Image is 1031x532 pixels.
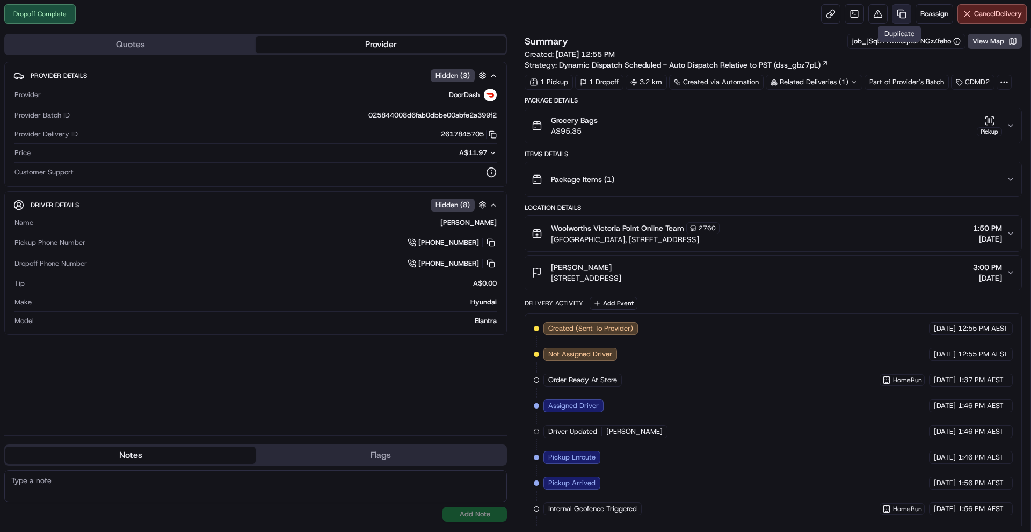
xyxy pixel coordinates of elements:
[525,108,1021,143] button: Grocery BagsA$95.35Pickup
[402,148,497,158] button: A$11.97
[5,447,256,464] button: Notes
[548,453,596,462] span: Pickup Enroute
[36,297,497,307] div: Hyundai
[556,49,615,59] span: [DATE] 12:55 PM
[548,375,617,385] span: Order Ready At Store
[14,297,32,307] span: Make
[14,129,78,139] span: Provider Delivery ID
[484,89,497,101] img: doordash_logo_v2.png
[669,75,764,90] a: Created via Automation
[525,96,1022,105] div: Package Details
[14,111,70,120] span: Provider Batch ID
[977,115,1002,136] button: Pickup
[525,216,1021,251] button: Woolworths Victoria Point Online Team2760[GEOGRAPHIC_DATA], [STREET_ADDRESS]1:50 PM[DATE]
[14,218,33,228] span: Name
[590,297,637,310] button: Add Event
[551,262,612,273] span: [PERSON_NAME]
[893,376,922,384] span: HomeRun
[408,237,497,249] a: [PHONE_NUMBER]
[973,234,1002,244] span: [DATE]
[551,223,684,234] span: Woolworths Victoria Point Online Team
[958,324,1008,333] span: 12:55 PM AEST
[934,453,956,462] span: [DATE]
[766,75,862,90] div: Related Deliveries (1)
[14,90,41,100] span: Provider
[958,504,1004,514] span: 1:56 PM AEST
[934,324,956,333] span: [DATE]
[525,299,583,308] div: Delivery Activity
[431,69,489,82] button: Hidden (3)
[548,324,633,333] span: Created (Sent To Provider)
[559,60,821,70] span: Dynamic Dispatch Scheduled - Auto Dispatch Relative to PST (dss_gbz7pL)
[14,259,87,268] span: Dropoff Phone Number
[431,198,489,212] button: Hidden (8)
[418,238,479,247] span: [PHONE_NUMBER]
[882,505,922,513] button: HomeRun
[38,218,497,228] div: [PERSON_NAME]
[14,167,74,177] span: Customer Support
[548,401,599,411] span: Assigned Driver
[973,273,1002,283] span: [DATE]
[31,71,87,80] span: Provider Details
[920,9,948,19] span: Reassign
[934,504,956,514] span: [DATE]
[525,203,1022,212] div: Location Details
[958,349,1008,359] span: 12:55 PM AEST
[606,427,663,436] span: [PERSON_NAME]
[551,273,621,283] span: [STREET_ADDRESS]
[934,375,956,385] span: [DATE]
[14,148,31,158] span: Price
[441,129,497,139] button: 2617845705
[934,401,956,411] span: [DATE]
[548,349,612,359] span: Not Assigned Driver
[525,256,1021,290] button: [PERSON_NAME][STREET_ADDRESS]3:00 PM[DATE]
[934,478,956,488] span: [DATE]
[14,279,25,288] span: Tip
[699,224,716,232] span: 2760
[551,126,598,136] span: A$95.35
[368,111,497,120] span: 025844008d6fab0dbbe00abfe2a399f2
[934,427,956,436] span: [DATE]
[551,234,720,245] span: [GEOGRAPHIC_DATA], [STREET_ADDRESS]
[256,447,506,464] button: Flags
[974,9,1022,19] span: Cancel Delivery
[958,427,1004,436] span: 1:46 PM AEST
[916,4,953,24] button: Reassign
[977,127,1002,136] div: Pickup
[559,60,829,70] a: Dynamic Dispatch Scheduled - Auto Dispatch Relative to PST (dss_gbz7pL)
[958,453,1004,462] span: 1:46 PM AEST
[29,279,497,288] div: A$0.00
[256,36,506,53] button: Provider
[14,238,85,247] span: Pickup Phone Number
[38,316,497,326] div: Elantra
[551,174,614,185] span: Package Items ( 1 )
[548,478,596,488] span: Pickup Arrived
[626,75,667,90] div: 3.2 km
[525,75,573,90] div: 1 Pickup
[951,75,994,90] div: CDMD2
[449,90,480,100] span: DoorDash
[551,115,598,126] span: Grocery Bags
[934,349,956,359] span: [DATE]
[548,427,597,436] span: Driver Updated
[852,37,961,46] div: job_jSqbv7mXQijncPNGzZfeho
[968,34,1022,49] button: View Map
[973,262,1002,273] span: 3:00 PM
[878,26,921,42] div: Duplicate
[973,223,1002,234] span: 1:50 PM
[408,258,497,269] a: [PHONE_NUMBER]
[14,316,34,326] span: Model
[958,375,1004,385] span: 1:37 PM AEST
[459,148,487,157] span: A$11.97
[525,162,1021,196] button: Package Items (1)
[13,196,498,214] button: Driver DetailsHidden (8)
[525,60,829,70] div: Strategy:
[13,67,498,84] button: Provider DetailsHidden (3)
[575,75,623,90] div: 1 Dropoff
[957,4,1027,24] button: CancelDelivery
[958,401,1004,411] span: 1:46 PM AEST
